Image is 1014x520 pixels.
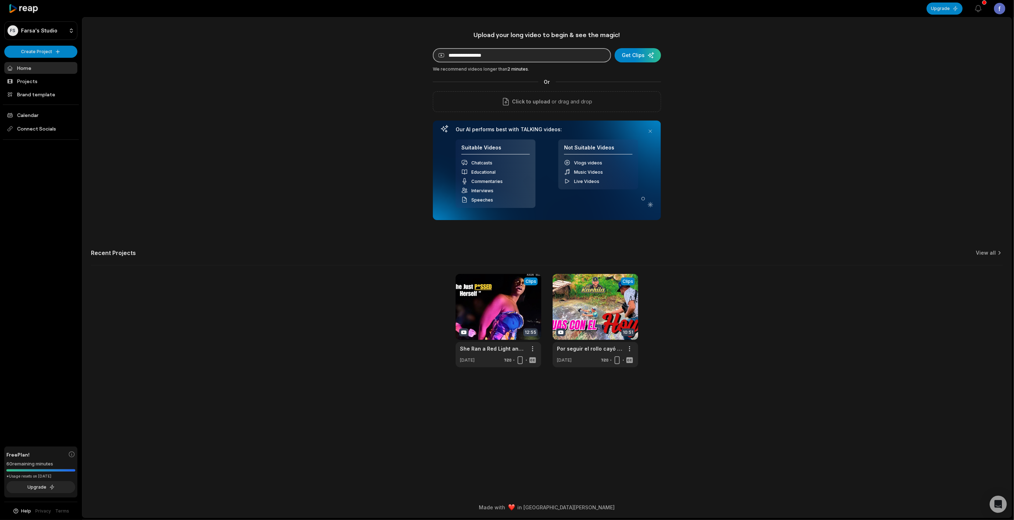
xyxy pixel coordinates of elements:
a: Por seguir el rollo cayó en el hoyo y ñacatelas Pirrrin 🤪🤪 [557,345,623,352]
span: Interviews [471,188,493,193]
div: 60 remaining minutes [6,460,75,468]
span: Speeches [471,197,493,203]
div: *Usage resets on [DATE] [6,474,75,479]
p: Farsa's Studio [21,27,57,34]
span: Or [538,78,556,86]
div: We recommend videos longer than . [433,66,661,72]
button: Upgrade [927,2,963,15]
a: She Ran a Red Light and THIS Happened Next! [460,345,526,352]
button: Upgrade [6,481,75,493]
a: Brand template [4,88,77,100]
h3: Our AI performs best with TALKING videos: [456,126,638,133]
span: Connect Socials [4,122,77,135]
span: Music Videos [574,169,603,175]
a: Calendar [4,109,77,121]
h4: Suitable Videos [461,144,530,155]
h4: Not Suitable Videos [564,144,633,155]
span: Vlogs videos [574,160,602,165]
div: Open Intercom Messenger [990,496,1007,513]
img: heart emoji [508,504,515,511]
h1: Upload your long video to begin & see the magic! [433,31,661,39]
div: Made with in [GEOGRAPHIC_DATA][PERSON_NAME] [89,504,1005,511]
button: Help [12,508,31,514]
div: FS [7,25,18,36]
span: Live Videos [574,179,599,184]
p: or drag and drop [550,97,593,106]
span: Click to upload [512,97,550,106]
a: Projects [4,75,77,87]
span: Commentaries [471,179,503,184]
button: Get Clips [615,48,661,62]
span: Help [21,508,31,514]
span: Free Plan! [6,451,30,458]
a: Privacy [36,508,51,514]
a: View all [976,249,996,256]
a: Terms [56,508,70,514]
button: Create Project [4,46,77,58]
span: 2 minutes [507,66,528,72]
h2: Recent Projects [91,249,136,256]
a: Home [4,62,77,74]
span: Chatcasts [471,160,492,165]
span: Educational [471,169,496,175]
